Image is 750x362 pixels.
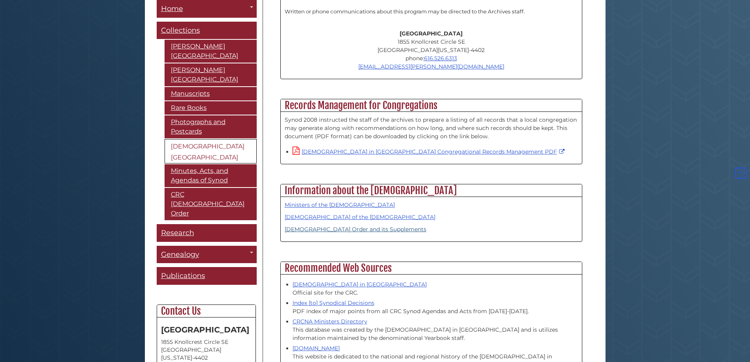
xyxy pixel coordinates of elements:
[293,289,578,297] div: Official site for the CRC.
[165,115,257,138] a: Photographs and Postcards
[293,307,578,316] div: PDF index of major points from all CRC Synod Agendas and Acts from [DATE]-[DATE].
[165,40,257,63] a: [PERSON_NAME][GEOGRAPHIC_DATA]
[285,116,578,141] p: Synod 2008 instructed the staff of the archives to prepare a listing of all records that a local ...
[161,250,199,259] span: Genealogy
[161,26,200,35] span: Collections
[285,8,525,15] span: Written or phone communications about this program may be directed to the Archives staff.
[165,63,257,86] a: [PERSON_NAME][GEOGRAPHIC_DATA]
[157,246,257,264] a: Genealogy
[161,4,183,13] span: Home
[165,164,257,187] a: Minutes, Acts, and Agendas of Synod
[285,201,395,208] a: Ministers of the [DEMOGRAPHIC_DATA]
[400,30,463,37] strong: [GEOGRAPHIC_DATA]
[293,318,367,325] a: CRCNA Ministers Directory
[161,271,205,280] span: Publications
[165,139,257,163] a: [DEMOGRAPHIC_DATA][GEOGRAPHIC_DATA]
[293,345,340,352] a: [DOMAIN_NAME]
[358,63,504,70] a: [EMAIL_ADDRESS][PERSON_NAME][DOMAIN_NAME]
[285,226,426,233] a: [DEMOGRAPHIC_DATA] Order and its Supplements
[157,224,257,242] a: Research
[165,87,257,100] a: Manuscripts
[161,228,194,237] span: Research
[157,305,256,317] h2: Contact Us
[293,148,567,155] a: [DEMOGRAPHIC_DATA] in [GEOGRAPHIC_DATA] Congregational Records Management PDF
[281,99,582,112] h2: Records Management for Congregations
[161,338,252,362] address: 1855 Knollcrest Circle SE [GEOGRAPHIC_DATA][US_STATE]-4402
[157,267,257,285] a: Publications
[157,22,257,39] a: Collections
[293,281,427,288] a: [DEMOGRAPHIC_DATA] in [GEOGRAPHIC_DATA]
[285,30,578,71] p: 1855 Knollcrest Circle SE [GEOGRAPHIC_DATA][US_STATE]-4402 phone:
[424,55,457,62] a: 616.526.6313
[285,213,435,221] a: [DEMOGRAPHIC_DATA] of the [DEMOGRAPHIC_DATA]
[165,101,257,115] a: Rare Books
[293,326,578,342] div: This database was created by the [DEMOGRAPHIC_DATA] in [GEOGRAPHIC_DATA] and is utilizes informat...
[161,325,249,334] strong: [GEOGRAPHIC_DATA]
[281,262,582,275] h2: Recommended Web Sources
[733,170,748,177] a: Back to Top
[293,299,374,306] a: Index [to] Synodical Decisions
[165,188,257,220] a: CRC [DEMOGRAPHIC_DATA] Order
[281,184,582,197] h2: Information about the [DEMOGRAPHIC_DATA]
